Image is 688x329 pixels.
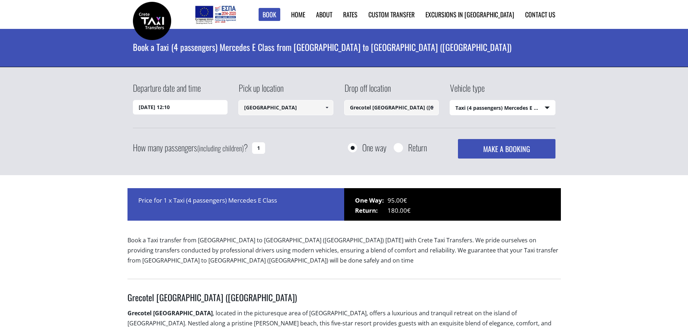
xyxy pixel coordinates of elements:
[368,10,415,19] a: Custom Transfer
[133,139,248,157] label: How many passengers ?
[133,2,171,40] img: Crete Taxi Transfers | Book a Taxi transfer from Chania airport to Grecotel White Palace (Rethymn...
[427,100,438,115] a: Show All Items
[450,100,555,116] span: Taxi (4 passengers) Mercedes E Class
[316,10,332,19] a: About
[321,100,333,115] a: Show All Items
[343,10,358,19] a: Rates
[344,100,439,115] input: Select drop-off location
[355,205,388,216] span: Return:
[127,292,561,308] h3: Grecotel [GEOGRAPHIC_DATA] ([GEOGRAPHIC_DATA])
[450,82,485,100] label: Vehicle type
[344,82,391,100] label: Drop off location
[408,143,427,152] label: Return
[133,29,555,65] h1: Book a Taxi (4 passengers) Mercedes E Class from [GEOGRAPHIC_DATA] to [GEOGRAPHIC_DATA] ([GEOGRAP...
[362,143,386,152] label: One way
[259,8,280,21] a: Book
[458,139,555,159] button: MAKE A BOOKING
[291,10,305,19] a: Home
[133,16,171,24] a: Crete Taxi Transfers | Book a Taxi transfer from Chania airport to Grecotel White Palace (Rethymn...
[133,82,201,100] label: Departure date and time
[425,10,514,19] a: Excursions in [GEOGRAPHIC_DATA]
[344,188,561,221] div: 95.00€ 180.00€
[197,143,244,153] small: (including children)
[355,195,388,205] span: One Way:
[525,10,555,19] a: Contact us
[127,309,213,317] strong: Grecotel [GEOGRAPHIC_DATA]
[127,188,344,221] div: Price for 1 x Taxi (4 passengers) Mercedes E Class
[194,4,237,25] img: e-bannersEUERDF180X90.jpg
[238,100,333,115] input: Select pickup location
[127,235,561,272] p: Book a Taxi transfer from [GEOGRAPHIC_DATA] to [GEOGRAPHIC_DATA] ([GEOGRAPHIC_DATA]) [DATE] with ...
[238,82,284,100] label: Pick up location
